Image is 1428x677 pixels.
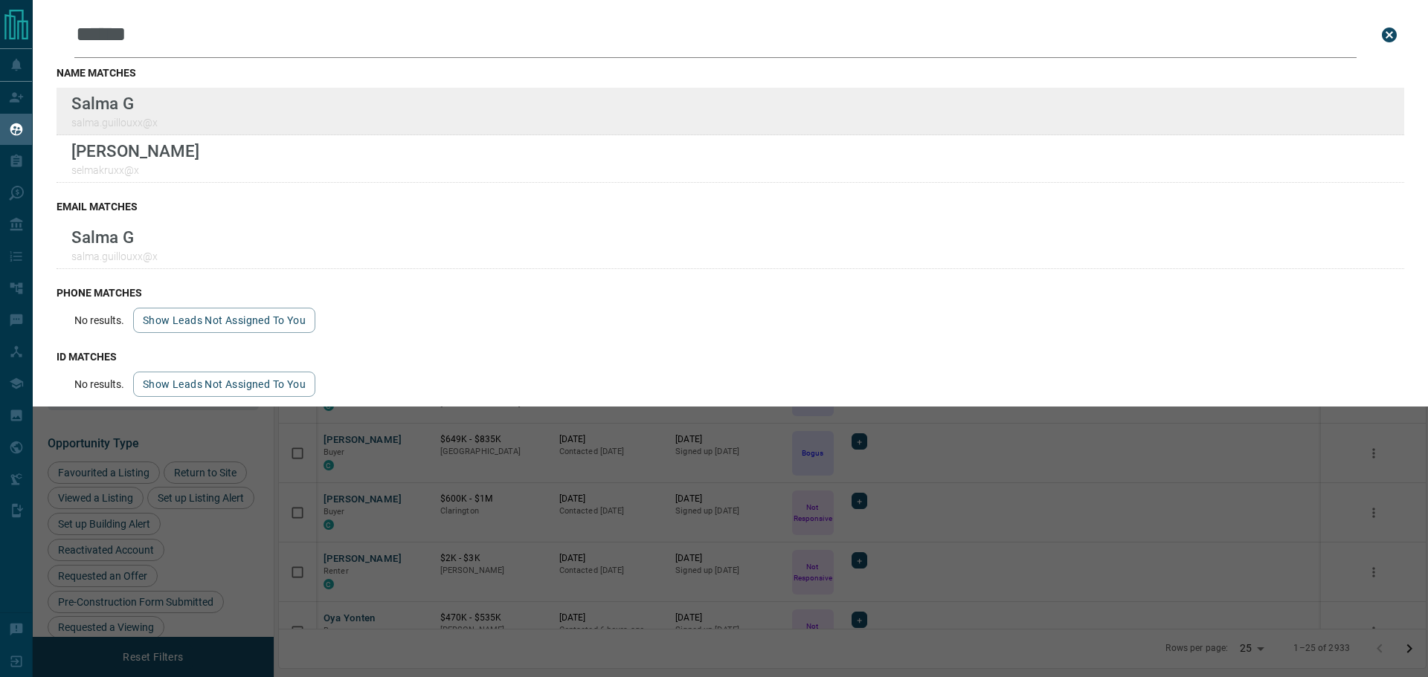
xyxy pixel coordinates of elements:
[1374,20,1404,50] button: close search bar
[57,201,1404,213] h3: email matches
[57,351,1404,363] h3: id matches
[71,250,158,262] p: salma.guillouxx@x
[71,227,158,247] p: Salma G
[71,94,158,113] p: Salma G
[57,67,1404,79] h3: name matches
[74,314,124,326] p: No results.
[71,117,158,129] p: salma.guillouxx@x
[74,378,124,390] p: No results.
[133,372,315,397] button: show leads not assigned to you
[71,141,199,161] p: [PERSON_NAME]
[57,287,1404,299] h3: phone matches
[71,164,199,176] p: selmakruxx@x
[133,308,315,333] button: show leads not assigned to you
